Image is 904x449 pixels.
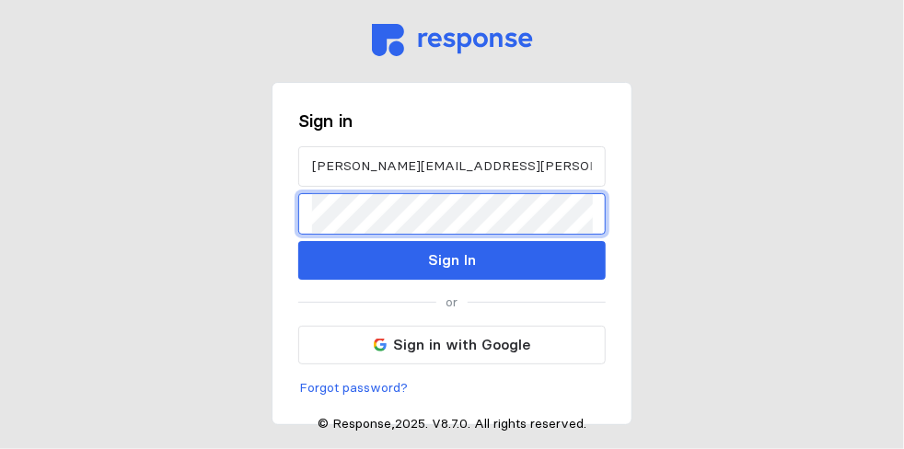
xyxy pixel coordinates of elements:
[312,147,592,187] input: Email
[394,333,531,356] p: Sign in with Google
[299,378,408,398] p: Forgot password?
[428,248,476,271] p: Sign In
[372,24,533,56] img: svg%3e
[374,339,387,351] img: svg%3e
[446,293,458,313] p: or
[318,414,586,434] p: © Response, 2025 . V 8.7.0 . All rights reserved.
[298,326,606,364] button: Sign in with Google
[298,377,409,399] button: Forgot password?
[298,241,606,280] button: Sign In
[298,109,606,133] h3: Sign in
